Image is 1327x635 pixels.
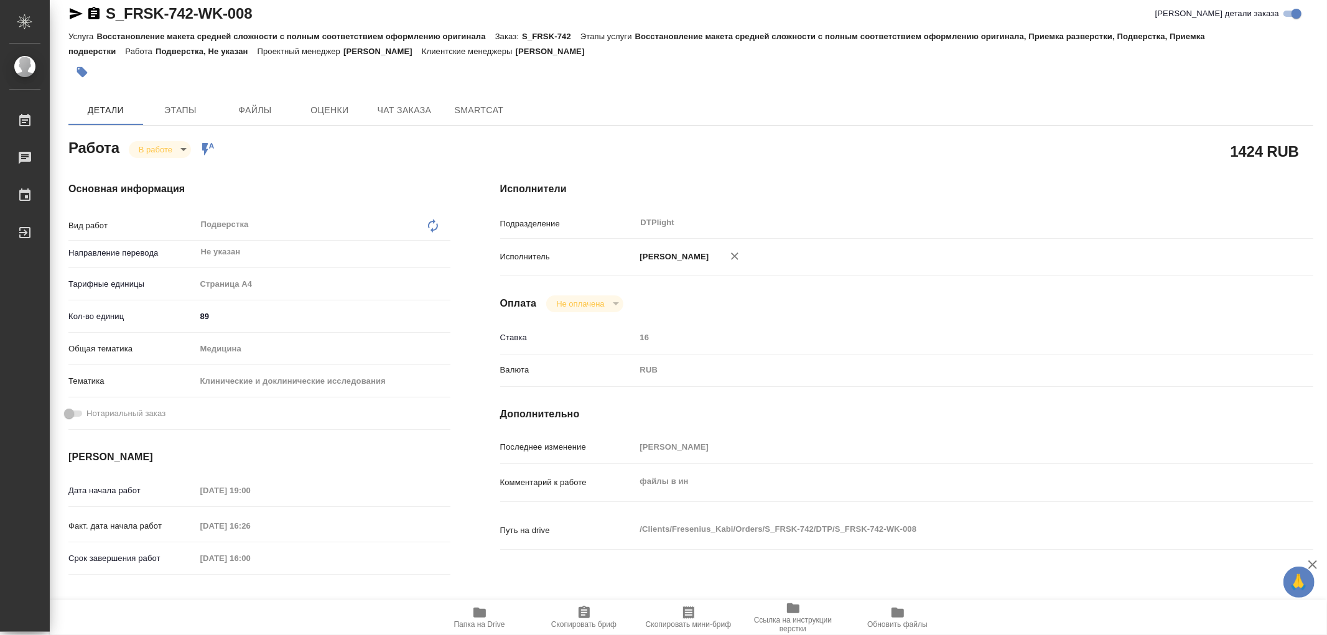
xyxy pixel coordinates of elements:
[68,520,196,532] p: Факт. дата начала работ
[196,549,305,567] input: Пустое поле
[196,597,305,615] input: Пустое поле
[500,364,636,376] p: Валюта
[1288,569,1310,595] span: 🙏
[500,476,636,489] p: Комментарий к работе
[196,338,450,359] div: Медицина
[156,47,258,56] p: Подверстка, Не указан
[500,331,636,344] p: Ставка
[845,600,950,635] button: Обновить файлы
[68,247,196,259] p: Направление перевода
[68,6,83,21] button: Скопировать ссылку для ЯМессенджера
[196,517,305,535] input: Пустое поле
[68,310,196,323] p: Кол-во единиц
[86,407,165,420] span: Нотариальный заказ
[196,371,450,392] div: Клинические и доклинические исследования
[375,103,434,118] span: Чат заказа
[68,552,196,565] p: Срок завершения работ
[125,47,156,56] p: Работа
[516,47,594,56] p: [PERSON_NAME]
[721,243,748,270] button: Удалить исполнителя
[68,136,119,158] h2: Работа
[96,32,495,41] p: Восстановление макета средней сложности с полным соответствием оформлению оригинала
[1155,7,1279,20] span: [PERSON_NAME] детали заказа
[636,251,709,263] p: [PERSON_NAME]
[454,620,505,629] span: Папка на Drive
[343,47,422,56] p: [PERSON_NAME]
[1231,141,1299,162] h2: 1424 RUB
[196,481,305,499] input: Пустое поле
[636,438,1246,456] input: Пустое поле
[546,295,623,312] div: В работе
[552,299,608,309] button: Не оплачена
[500,441,636,453] p: Последнее изменение
[636,519,1246,540] textarea: /Clients/Fresenius_Kabi/Orders/S_FRSK-742/DTP/S_FRSK-742-WK-008
[532,600,636,635] button: Скопировать бриф
[68,220,196,232] p: Вид работ
[500,251,636,263] p: Исполнитель
[258,47,343,56] p: Проектный менеджер
[68,484,196,497] p: Дата начала работ
[76,103,136,118] span: Детали
[68,278,196,290] p: Тарифные единицы
[500,296,537,311] h4: Оплата
[196,274,450,295] div: Страница А4
[646,620,731,629] span: Скопировать мини-бриф
[68,182,450,197] h4: Основная информация
[225,103,285,118] span: Файлы
[68,32,96,41] p: Услуга
[68,32,1205,56] p: Восстановление макета средней сложности с полным соответствием оформлению оригинала, Приемка разв...
[68,343,196,355] p: Общая тематика
[196,307,450,325] input: ✎ Введи что-нибудь
[500,407,1313,422] h4: Дополнительно
[68,450,450,465] h4: [PERSON_NAME]
[636,359,1246,381] div: RUB
[68,375,196,387] p: Тематика
[449,103,509,118] span: SmartCat
[427,600,532,635] button: Папка на Drive
[551,620,617,629] span: Скопировать бриф
[636,471,1246,492] textarea: файлы в ин
[151,103,210,118] span: Этапы
[495,32,522,41] p: Заказ:
[300,103,360,118] span: Оценки
[748,616,838,633] span: Ссылка на инструкции верстки
[135,144,176,155] button: В работе
[129,141,191,158] div: В работе
[500,218,636,230] p: Подразделение
[741,600,845,635] button: Ссылка на инструкции верстки
[106,5,252,22] a: S_FRSK-742-WK-008
[867,620,928,629] span: Обновить файлы
[500,182,1313,197] h4: Исполнители
[580,32,635,41] p: Этапы услуги
[68,58,96,86] button: Добавить тэг
[636,600,741,635] button: Скопировать мини-бриф
[1283,567,1315,598] button: 🙏
[422,47,516,56] p: Клиентские менеджеры
[500,524,636,537] p: Путь на drive
[522,32,580,41] p: S_FRSK-742
[636,328,1246,346] input: Пустое поле
[86,6,101,21] button: Скопировать ссылку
